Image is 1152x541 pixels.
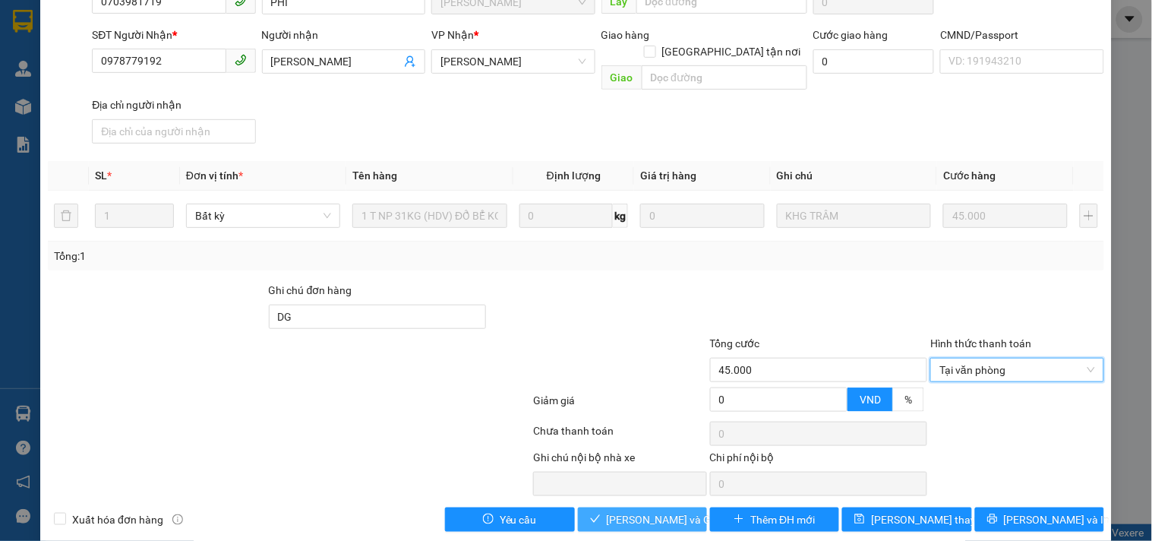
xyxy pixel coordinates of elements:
button: save[PERSON_NAME] thay đổi [842,508,971,532]
span: Thêm ĐH mới [750,511,815,528]
span: [PERSON_NAME] và In [1004,511,1110,528]
span: Tổng cước [710,337,760,350]
div: Chưa thanh toán [532,422,708,449]
span: VP Nhận [431,29,474,41]
span: Định lượng [547,169,601,182]
span: Cước hàng [943,169,996,182]
div: Chi phí nội bộ [710,449,928,472]
button: printer[PERSON_NAME] và In [975,508,1104,532]
button: plus [1080,204,1098,228]
span: Giao [601,65,642,90]
span: kg [613,204,628,228]
input: Địa chỉ của người nhận [92,119,255,144]
span: info-circle [172,514,183,525]
span: % [904,394,912,406]
button: plusThêm ĐH mới [710,508,839,532]
label: Cước giao hàng [813,29,888,41]
span: Bất kỳ [195,204,331,227]
span: exclamation-circle [483,514,494,526]
input: Ghi chú đơn hàng [269,305,487,329]
input: Dọc đường [642,65,807,90]
span: Giá trị hàng [640,169,696,182]
div: Tổng: 1 [54,248,446,264]
div: Người nhận [262,27,425,43]
div: CMND/Passport [940,27,1103,43]
span: Ngã Tư Huyện [440,50,585,73]
span: [PERSON_NAME] thay đổi [871,511,993,528]
span: check [590,514,601,526]
span: [PERSON_NAME] và Giao hàng [607,511,753,528]
span: Xuất hóa đơn hàng [66,511,169,528]
button: check[PERSON_NAME] và Giao hàng [578,508,707,532]
span: plus [734,514,744,526]
label: Hình thức thanh toán [930,337,1031,350]
span: Đơn vị tính [186,169,243,182]
button: delete [54,204,78,228]
span: VND [860,394,881,406]
span: user-add [404,55,416,68]
button: exclamation-circleYêu cầu [445,508,574,532]
input: 0 [943,204,1068,228]
span: Tại văn phòng [939,359,1094,381]
div: Giảm giá [532,392,708,419]
span: Giao hàng [601,29,650,41]
input: VD: Bàn, Ghế [352,204,507,228]
span: phone [235,54,247,66]
span: Tên hàng [352,169,397,182]
span: printer [987,514,998,526]
span: save [854,514,865,526]
input: 0 [640,204,765,228]
th: Ghi chú [771,161,937,191]
input: Cước giao hàng [813,49,935,74]
span: [GEOGRAPHIC_DATA] tận nơi [656,43,807,60]
div: Địa chỉ người nhận [92,96,255,113]
span: Yêu cầu [500,511,537,528]
span: SL [95,169,107,182]
input: Ghi Chú [777,204,931,228]
div: SĐT Người Nhận [92,27,255,43]
div: Ghi chú nội bộ nhà xe [533,449,706,472]
label: Ghi chú đơn hàng [269,284,352,296]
